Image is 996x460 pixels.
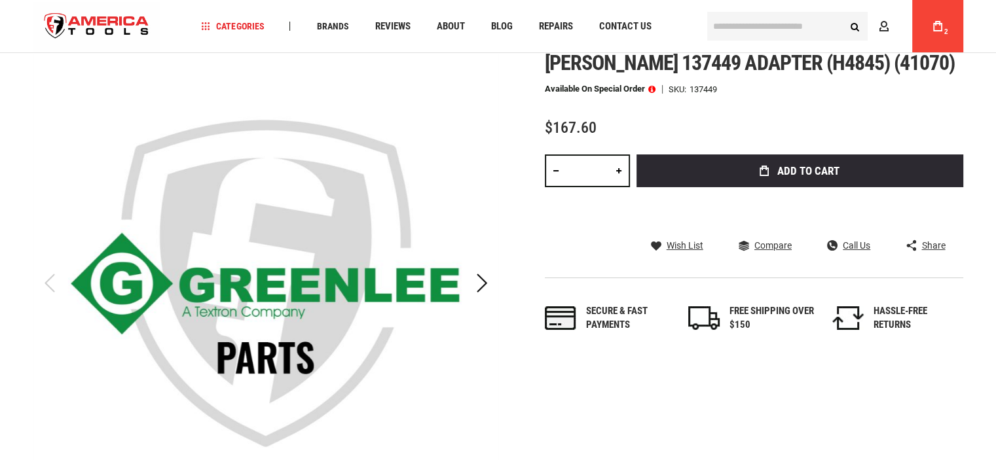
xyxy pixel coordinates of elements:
a: Reviews [369,18,416,35]
span: Categories [201,22,264,31]
img: returns [832,306,864,330]
img: payments [545,306,576,330]
span: [PERSON_NAME] 137449 adapter (h4845) (41070) [545,50,955,75]
a: store logo [33,2,160,51]
span: Reviews [375,22,410,31]
strong: SKU [669,85,690,94]
button: Search [843,14,868,39]
a: Repairs [532,18,578,35]
a: Wish List [651,239,703,251]
span: Contact Us [599,22,651,31]
span: Add to Cart [777,166,839,177]
a: About [430,18,470,35]
span: Wish List [667,241,703,250]
a: Compare [739,239,792,251]
span: Call Us [843,241,870,250]
span: About [436,22,464,31]
div: FREE SHIPPING OVER $150 [729,304,815,332]
button: Add to Cart [636,154,963,187]
p: Available on Special Order [545,84,655,94]
span: Share [921,241,945,250]
a: Call Us [827,239,870,251]
a: Contact Us [593,18,657,35]
span: Compare [754,241,792,250]
span: Blog [490,22,512,31]
a: Categories [195,18,270,35]
div: 137449 [690,85,717,94]
a: Blog [485,18,518,35]
img: shipping [688,306,720,330]
span: $167.60 [545,118,597,137]
iframe: Secure express checkout frame [634,191,966,196]
span: Repairs [538,22,572,31]
span: Brands [316,22,348,31]
span: 2 [944,28,948,35]
div: Secure & fast payments [586,304,671,332]
div: HASSLE-FREE RETURNS [874,304,959,332]
img: America Tools [33,2,160,51]
a: Brands [310,18,354,35]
